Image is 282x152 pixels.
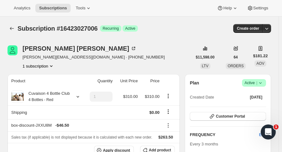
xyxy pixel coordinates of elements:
span: Active [244,80,264,86]
span: Create order [237,26,259,31]
span: $263.50 [159,135,173,139]
span: Analytics [14,6,30,11]
button: Product actions [163,93,173,99]
span: Recurring [103,26,119,31]
span: Subscriptions [39,6,67,11]
h2: FREQUENCY [190,132,259,138]
h2: Plan [190,80,199,86]
div: Cuvaison 4 Bottle Club [24,90,70,103]
span: $310.00 [145,94,159,99]
small: 4 Bottles - Red [28,98,53,102]
span: $181.22 [253,53,268,59]
span: $310.00 [123,94,138,99]
button: Subscriptions [8,24,16,33]
button: Customer Portal [190,112,266,121]
span: Customer Portal [216,114,245,119]
button: 64 [230,53,241,62]
th: Shipping [8,105,83,119]
span: [PERSON_NAME][EMAIL_ADDRESS][DOMAIN_NAME] · [PHONE_NUMBER] [23,54,165,60]
span: Every 3 months [190,142,218,146]
button: [DATE] [246,93,266,102]
button: Create order [233,24,263,33]
span: Subscription #16423027006 [18,25,98,32]
iframe: Intercom live chat [261,124,276,139]
button: Edit [255,130,270,140]
span: - $46.50 [55,122,69,129]
span: LTV [202,64,209,68]
span: | [256,80,257,85]
button: Settings [243,4,272,13]
span: Help [223,6,232,11]
span: $11,598.00 [196,55,214,60]
span: Created Date [190,94,214,100]
span: Edit [259,132,266,138]
button: Product actions [23,63,54,69]
button: Analytics [10,4,34,13]
span: Sales tax (if applicable) is not displayed because it is calculated with each new order. [11,135,152,139]
span: $0.00 [149,110,160,115]
th: Product [8,74,83,88]
span: [DATE] [250,95,262,100]
div: box-discount-JXXU8M [11,122,159,129]
span: 64 [234,55,238,60]
th: Quantity [83,74,114,88]
span: Brian Owens [8,45,18,55]
button: Help [213,4,242,13]
span: AOV [256,61,264,66]
button: Tools [72,4,95,13]
span: Active [125,26,135,31]
span: 1 [274,124,279,129]
button: $11,598.00 [192,53,218,62]
span: Tools [76,6,85,11]
th: Price [140,74,162,88]
span: Settings [253,6,268,11]
button: Shipping actions [163,108,173,115]
button: Subscriptions [35,4,71,13]
span: ORDERS [228,64,244,68]
div: [PERSON_NAME] [PERSON_NAME] [23,45,137,52]
th: Unit Price [114,74,140,88]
